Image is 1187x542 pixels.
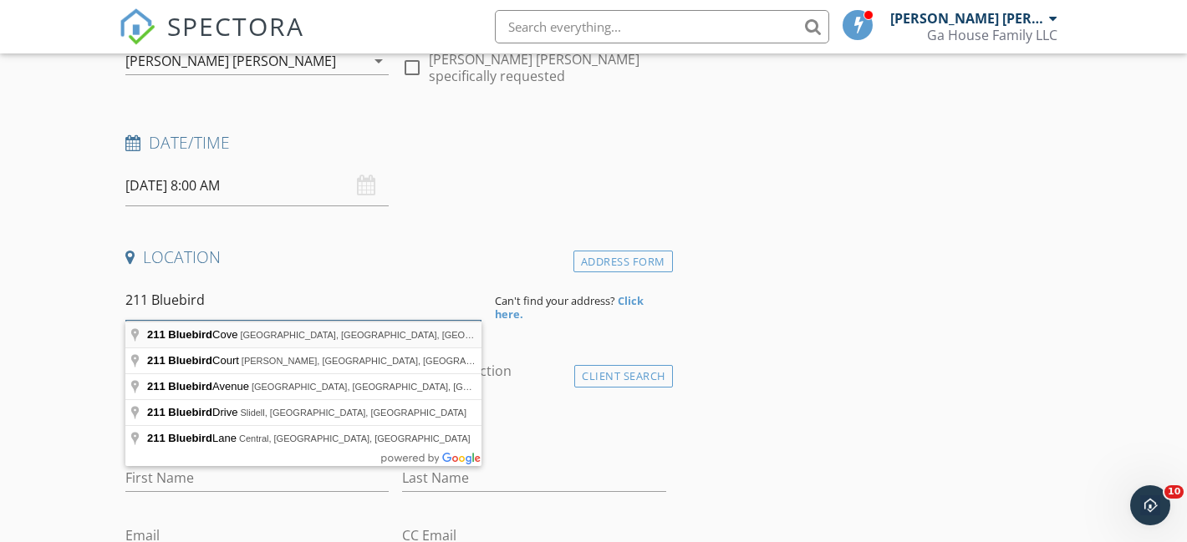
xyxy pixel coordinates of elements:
input: Address Search [125,280,481,321]
span: Bluebird [168,328,212,341]
span: Avenue [147,380,252,393]
a: SPECTORA [119,23,304,58]
span: Court [147,354,242,367]
span: Can't find your address? [495,293,615,308]
span: Cove [147,328,240,341]
span: 211 [147,354,166,367]
strong: Click here. [495,293,644,322]
span: Drive [147,406,240,418]
span: 211 [147,406,166,418]
span: 211 [147,380,166,393]
div: Ga House Family LLC [927,27,1057,43]
div: [PERSON_NAME] [PERSON_NAME] [125,53,336,68]
label: [PERSON_NAME] [PERSON_NAME] specifically requested [429,51,665,84]
span: [GEOGRAPHIC_DATA], [GEOGRAPHIC_DATA], [GEOGRAPHIC_DATA] [252,382,549,392]
span: Slidell, [GEOGRAPHIC_DATA], [GEOGRAPHIC_DATA] [240,408,466,418]
span: SPECTORA [167,8,304,43]
span: 10 [1164,485,1184,499]
iframe: Intercom live chat [1130,485,1170,525]
span: 211 [147,432,166,444]
div: Address Form [573,251,673,273]
span: Bluebird [168,354,212,367]
h4: Location [125,246,666,268]
img: The Best Home Inspection Software - Spectora [119,8,155,45]
span: Bluebird [168,432,212,444]
input: Search everything... [495,10,829,43]
span: [GEOGRAPHIC_DATA], [GEOGRAPHIC_DATA], [GEOGRAPHIC_DATA] [240,330,537,340]
div: [PERSON_NAME] [PERSON_NAME] [890,10,1045,27]
span: Bluebird [168,380,212,393]
span: 211 [147,328,166,341]
span: Lane [147,432,239,444]
h4: Date/Time [125,132,666,154]
div: Client Search [574,365,673,388]
span: Central, [GEOGRAPHIC_DATA], [GEOGRAPHIC_DATA] [239,433,471,443]
i: arrow_drop_down [369,51,389,71]
span: Bluebird [168,406,212,418]
span: [PERSON_NAME], [GEOGRAPHIC_DATA], [GEOGRAPHIC_DATA] [242,356,519,366]
input: Select date [125,165,389,206]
